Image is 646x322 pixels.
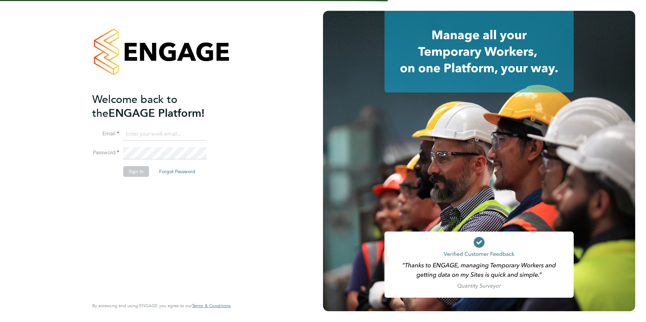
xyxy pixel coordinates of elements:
label: Password [92,149,119,156]
button: Sign In [123,166,149,177]
label: Email [92,130,119,137]
span: Welcome back to the [92,93,177,120]
button: Forgot Password [154,166,201,177]
a: Terms & Conditions [192,303,231,308]
span: By accessing and using ENGAGE you agree to our [92,303,231,308]
input: Enter your work email... [123,128,207,140]
h2: ENGAGE Platform! [92,92,224,120]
